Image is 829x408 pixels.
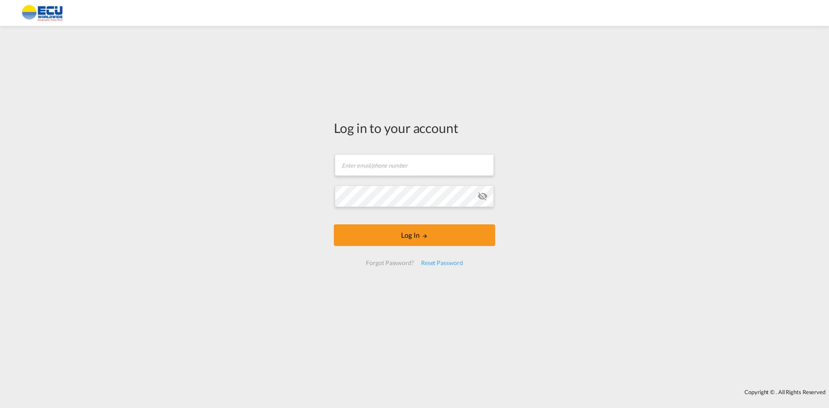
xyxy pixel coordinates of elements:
input: Enter email/phone number [335,154,494,176]
img: 6cccb1402a9411edb762cf9624ab9cda.png [13,3,72,23]
button: LOGIN [334,224,495,246]
div: Forgot Password? [362,255,417,271]
div: Log in to your account [334,119,495,137]
md-icon: icon-eye-off [477,191,488,201]
div: Reset Password [418,255,467,271]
